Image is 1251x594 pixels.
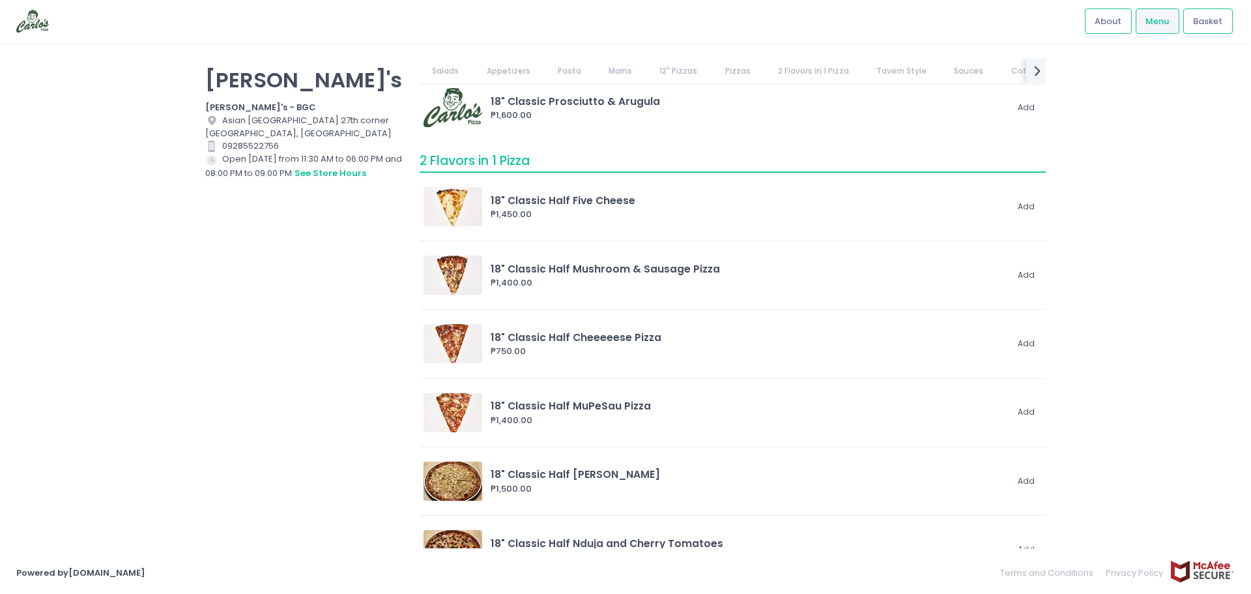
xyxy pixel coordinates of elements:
div: 18" Classic Half Mushroom & Sausage Pizza [491,261,1006,276]
a: Terms and Conditions [1000,560,1100,586]
a: Pasta [545,59,594,83]
a: Appetizers [474,59,543,83]
div: ₱1,600.00 [491,109,1006,122]
button: Add [1011,333,1042,355]
img: 18" Classic Half Mushroom & Sausage Pizza [424,256,482,295]
div: Asian [GEOGRAPHIC_DATA] 27th corner [GEOGRAPHIC_DATA], [GEOGRAPHIC_DATA] [205,114,403,140]
div: ₱1,500.00 [491,483,1006,496]
a: Salads [420,59,472,83]
a: Pizzas [712,59,763,83]
a: Sauces [942,59,996,83]
img: logo [16,10,49,33]
div: 18" Classic Prosciutto & Arugula [491,94,1006,109]
a: 2 Flavors in 1 Pizza [765,59,861,83]
img: mcafee-secure [1170,560,1235,583]
button: Add [1011,265,1042,286]
a: Mains [596,59,645,83]
a: Privacy Policy [1100,560,1170,586]
img: 18" Classic Prosciutto & Arugula [424,88,482,127]
div: Open [DATE] from 11:30 AM to 06:00 PM and 08:00 PM to 09:00 PM [205,153,403,180]
img: 18" Classic Half Selena Pizza [424,462,482,501]
span: About [1095,15,1121,28]
div: ₱750.00 [491,345,1006,358]
a: About [1085,8,1132,33]
div: ₱1,450.00 [491,208,1006,221]
b: [PERSON_NAME]'s - BGC [205,101,316,113]
img: 18" Classic Half Five Cheese [424,187,482,226]
span: Menu [1145,15,1169,28]
a: Powered by[DOMAIN_NAME] [16,567,145,579]
div: 18" Classic Half Cheeeeese Pizza [491,330,1006,345]
div: ₱1,400.00 [491,276,1006,290]
div: 18" Classic Half MuPeSau Pizza [491,398,1006,413]
button: Add [1011,402,1042,423]
img: 18" Classic Half MuPeSau Pizza [424,393,482,432]
a: Menu [1136,8,1179,33]
div: 18" Classic Half Nduja and Cherry Tomatoes [491,536,1006,551]
img: 18" Classic Half Nduja and Cherry Tomatoes [424,530,482,569]
div: ₱1,400.00 [491,414,1006,427]
div: 18" Classic Half Five Cheese [491,193,1006,208]
button: Add [1011,539,1042,561]
span: 2 Flavors in 1 Pizza [420,152,530,170]
a: Tavern Style [864,59,940,83]
button: Add [1011,97,1042,119]
button: Add [1011,471,1042,492]
img: 18" Classic Half Cheeeeese Pizza [424,324,482,363]
button: see store hours [294,166,367,181]
p: [PERSON_NAME]'s [205,67,403,93]
a: 12" Pizzas [647,59,710,83]
a: Coffee [998,59,1052,83]
div: 18" Classic Half [PERSON_NAME] [491,467,1006,482]
div: 09285522756 [205,140,403,153]
button: Add [1011,196,1042,218]
span: Basket [1193,15,1222,28]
